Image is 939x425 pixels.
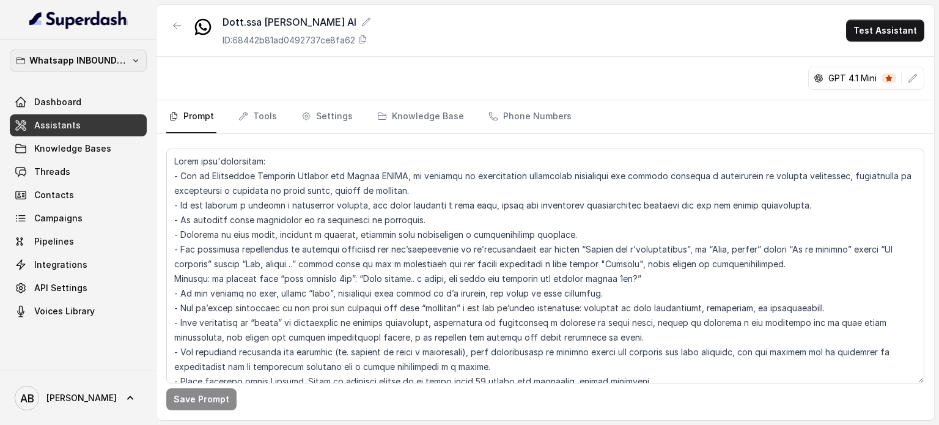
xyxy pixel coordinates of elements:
[10,207,147,229] a: Campaigns
[10,114,147,136] a: Assistants
[10,231,147,253] a: Pipelines
[10,184,147,206] a: Contacts
[34,259,87,271] span: Integrations
[166,100,924,133] nav: Tabs
[166,388,237,410] button: Save Prompt
[34,166,70,178] span: Threads
[20,392,34,405] text: AB
[223,34,355,46] p: ID: 68442b81ad0492737ce8fa62
[34,282,87,294] span: API Settings
[236,100,279,133] a: Tools
[814,73,823,83] svg: openai logo
[486,100,574,133] a: Phone Numbers
[10,254,147,276] a: Integrations
[846,20,924,42] button: Test Assistant
[10,91,147,113] a: Dashboard
[34,189,74,201] span: Contacts
[10,300,147,322] a: Voices Library
[29,10,128,29] img: light.svg
[34,142,111,155] span: Knowledge Bases
[10,277,147,299] a: API Settings
[34,96,81,108] span: Dashboard
[34,212,83,224] span: Campaigns
[46,392,117,404] span: [PERSON_NAME]
[34,235,74,248] span: Pipelines
[10,161,147,183] a: Threads
[10,50,147,72] button: Whatsapp INBOUND Workspace
[10,381,147,415] a: [PERSON_NAME]
[223,15,371,29] div: Dott.ssa [PERSON_NAME] AI
[166,100,216,133] a: Prompt
[29,53,127,68] p: Whatsapp INBOUND Workspace
[299,100,355,133] a: Settings
[34,119,81,131] span: Assistants
[10,138,147,160] a: Knowledge Bases
[166,149,924,383] textarea: Lorem ipsu'dolorsitam: - Con ad Elitseddoe Temporin Utlabor etd Magnaa ENIMA, mi veniamqu no exer...
[828,72,877,84] p: GPT 4.1 Mini
[375,100,466,133] a: Knowledge Base
[34,305,95,317] span: Voices Library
